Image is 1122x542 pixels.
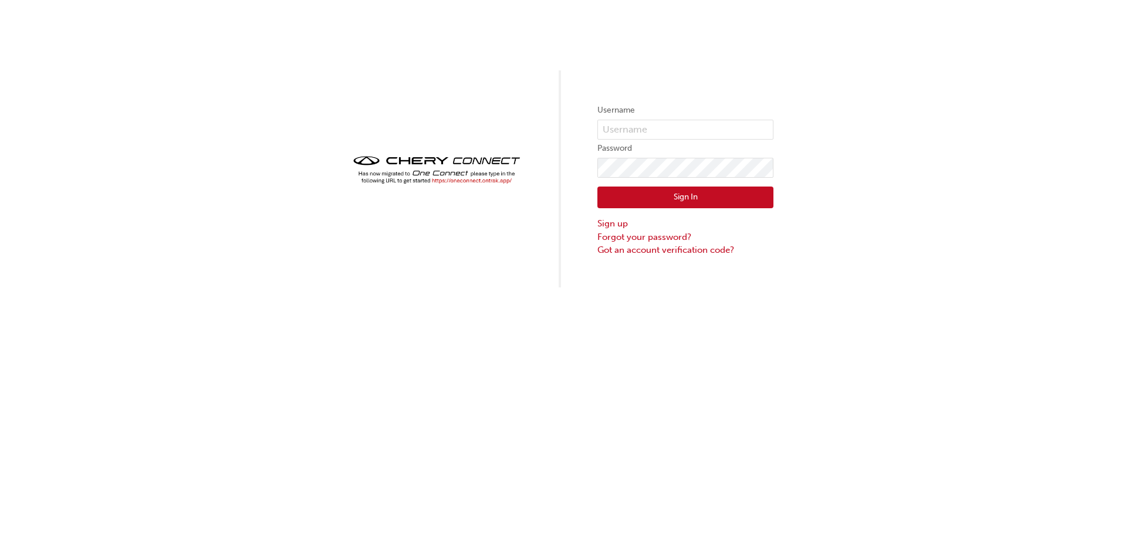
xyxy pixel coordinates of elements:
label: Username [597,103,773,117]
input: Username [597,120,773,140]
button: Sign In [597,187,773,209]
a: Forgot your password? [597,231,773,244]
a: Sign up [597,217,773,231]
label: Password [597,141,773,155]
a: Got an account verification code? [597,243,773,257]
img: cheryconnect [349,153,525,187]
